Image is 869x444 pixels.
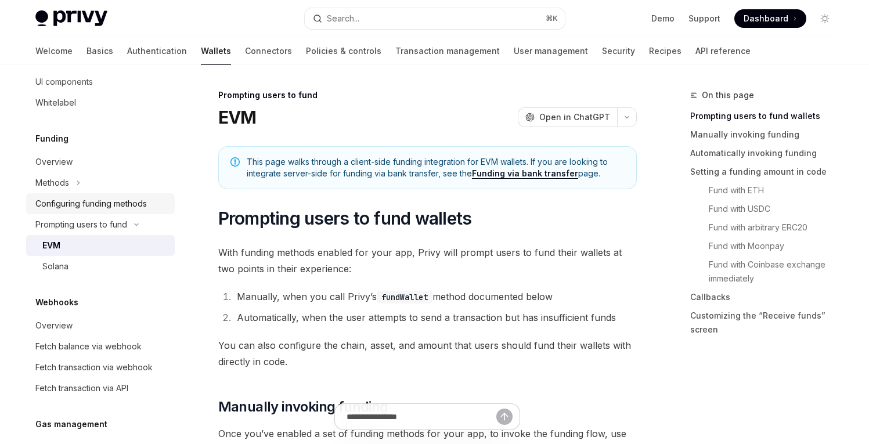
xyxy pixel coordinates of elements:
a: Customizing the “Receive funds” screen [690,306,843,339]
div: Prompting users to fund [35,218,127,232]
a: User management [514,37,588,65]
svg: Note [230,157,240,167]
a: Fund with USDC [709,200,843,218]
a: Manually invoking funding [690,125,843,144]
a: Fetch transaction via API [26,378,175,399]
div: Configuring funding methods [35,197,147,211]
a: EVM [26,235,175,256]
a: Fund with arbitrary ERC20 [709,218,843,237]
a: Policies & controls [306,37,381,65]
div: Overview [35,155,73,169]
a: Whitelabel [26,92,175,113]
a: Callbacks [690,288,843,306]
span: On this page [702,88,754,102]
a: Prompting users to fund wallets [690,107,843,125]
h1: EVM [218,107,257,128]
a: Overview [26,315,175,336]
span: Dashboard [744,13,788,24]
span: ⌘ K [546,14,558,23]
a: Solana [26,256,175,277]
span: You can also configure the chain, asset, and amount that users should fund their wallets with dir... [218,337,637,370]
a: Configuring funding methods [26,193,175,214]
div: Prompting users to fund [218,89,637,101]
a: Support [688,13,720,24]
h5: Gas management [35,417,107,431]
span: Prompting users to fund wallets [218,208,472,229]
a: Connectors [245,37,292,65]
span: This page walks through a client-side funding integration for EVM wallets. If you are looking to ... [247,156,625,179]
div: Overview [35,319,73,333]
a: Transaction management [395,37,500,65]
a: Demo [651,13,675,24]
div: Fetch transaction via API [35,381,128,395]
div: Whitelabel [35,96,76,110]
code: fundWallet [377,291,432,304]
a: Funding via bank transfer [472,168,578,179]
span: Manually invoking funding [218,398,388,416]
a: API reference [695,37,751,65]
li: Automatically, when the user attempts to send a transaction but has insufficient funds [233,309,637,326]
a: Fetch transaction via webhook [26,357,175,378]
button: Toggle dark mode [816,9,834,28]
h5: Webhooks [35,295,78,309]
li: Manually, when you call Privy’s method documented below [233,288,637,305]
button: Send message [496,409,513,425]
a: Fund with Moonpay [709,237,843,255]
a: Recipes [649,37,682,65]
div: Fetch balance via webhook [35,340,142,353]
img: light logo [35,10,107,27]
div: Fetch transaction via webhook [35,360,153,374]
a: Authentication [127,37,187,65]
span: Open in ChatGPT [539,111,610,123]
a: Fetch balance via webhook [26,336,175,357]
a: Security [602,37,635,65]
div: Search... [327,12,359,26]
div: Solana [42,259,68,273]
a: Setting a funding amount in code [690,163,843,181]
a: Dashboard [734,9,806,28]
h5: Funding [35,132,68,146]
button: Open in ChatGPT [518,107,617,127]
div: EVM [42,239,60,252]
button: Search...⌘K [305,8,565,29]
a: Fund with ETH [709,181,843,200]
span: With funding methods enabled for your app, Privy will prompt users to fund their wallets at two p... [218,244,637,277]
a: Welcome [35,37,73,65]
div: Methods [35,176,69,190]
a: Basics [86,37,113,65]
a: Fund with Coinbase exchange immediately [709,255,843,288]
a: Overview [26,151,175,172]
a: Wallets [201,37,231,65]
a: Automatically invoking funding [690,144,843,163]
